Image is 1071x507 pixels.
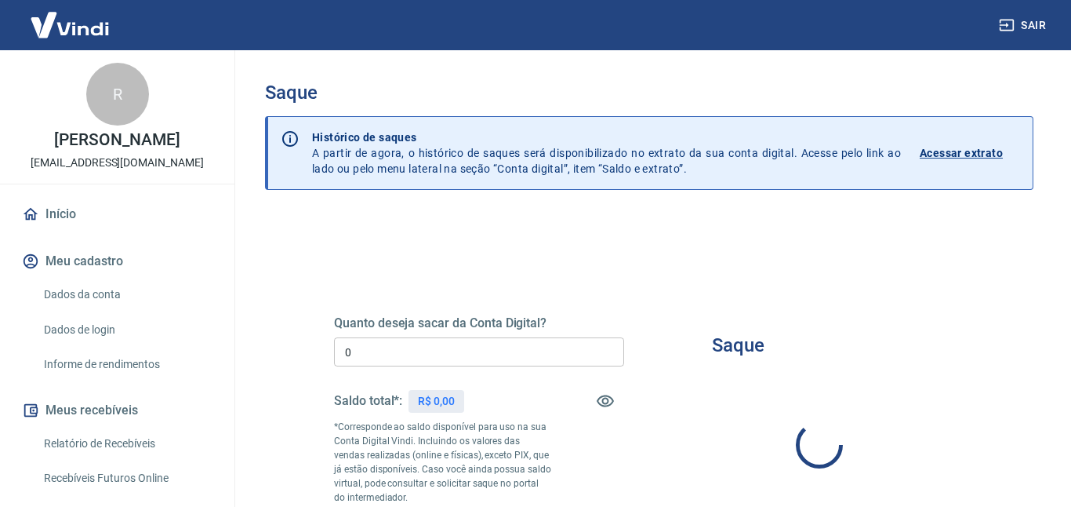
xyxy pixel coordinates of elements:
[86,63,149,126] div: R
[19,393,216,428] button: Meus recebíveis
[19,197,216,232] a: Início
[418,393,455,410] p: R$ 0,00
[54,132,180,148] p: [PERSON_NAME]
[38,348,216,381] a: Informe de rendimentos
[996,11,1052,40] button: Sair
[920,145,1003,161] p: Acessar extrato
[920,129,1020,177] a: Acessar extrato
[334,316,624,331] h5: Quanto deseja sacar da Conta Digital?
[38,462,216,494] a: Recebíveis Futuros Online
[712,334,764,356] h3: Saque
[312,129,901,145] p: Histórico de saques
[265,82,1033,104] h3: Saque
[38,314,216,346] a: Dados de login
[19,244,216,279] button: Meu cadastro
[312,129,901,177] p: A partir de agora, o histórico de saques será disponibilizado no extrato da sua conta digital. Ac...
[31,155,204,171] p: [EMAIL_ADDRESS][DOMAIN_NAME]
[38,428,216,460] a: Relatório de Recebíveis
[38,279,216,311] a: Dados da conta
[19,1,121,49] img: Vindi
[334,393,402,409] h5: Saldo total*:
[334,420,552,505] p: *Corresponde ao saldo disponível para uso na sua Conta Digital Vindi. Incluindo os valores das ve...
